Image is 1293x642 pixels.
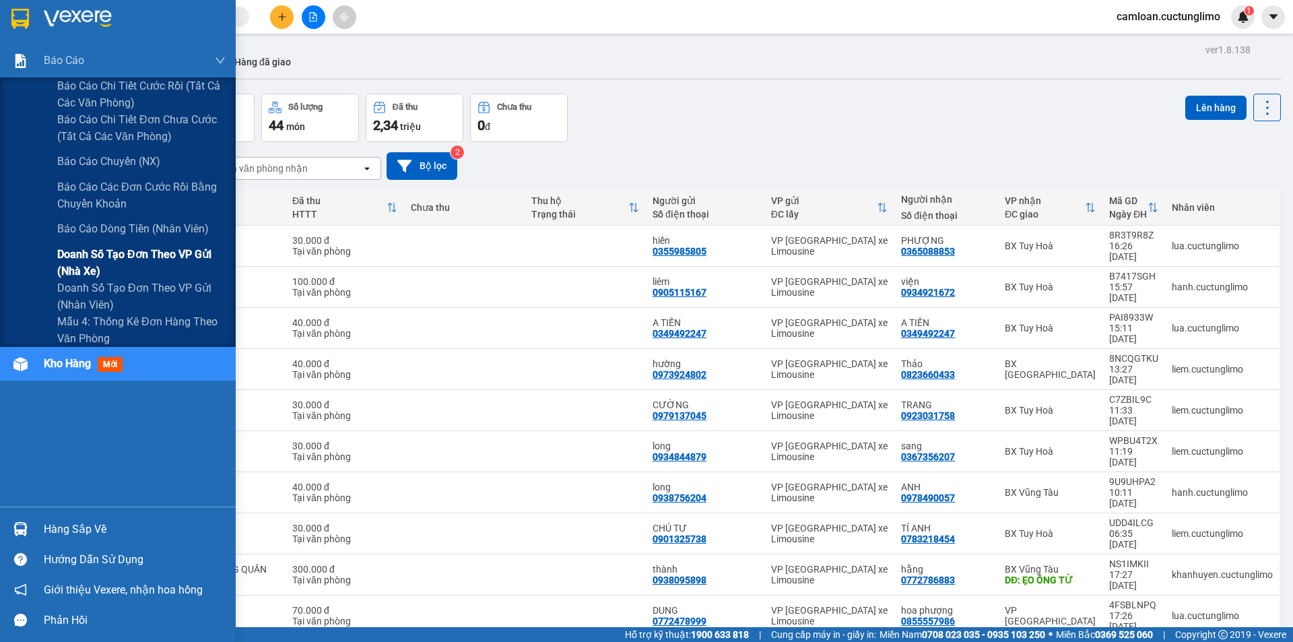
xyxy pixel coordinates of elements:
div: HTTT [292,209,387,220]
button: Đã thu2,34 triệu [366,94,463,142]
span: | [1163,627,1165,642]
span: Báo cáo chi tiết cước rồi (tất cả các văn phòng) [57,77,226,111]
div: long [653,441,758,451]
span: message [14,614,27,627]
div: 70.000 đ [292,605,397,616]
div: VP [GEOGRAPHIC_DATA] xe Limousine [771,317,888,339]
div: DĐ: ẸO ÔNG TỪ [1005,575,1096,585]
button: file-add [302,5,325,29]
div: 0365088853 [901,246,955,257]
div: BX [GEOGRAPHIC_DATA] [1005,358,1096,380]
span: plus [277,12,287,22]
div: ANH [901,482,991,492]
span: caret-down [1267,11,1280,23]
div: Đã thu [292,195,387,206]
div: BX Vũng Tàu [1005,487,1096,498]
div: Tại văn phòng [292,534,397,544]
div: PAI8933W [1109,312,1158,323]
span: camloan.cuctunglimo [1106,8,1231,25]
div: 300.000 đ [292,564,397,575]
span: Hỗ trợ kỹ thuật: [625,627,749,642]
div: 0978490057 [901,492,955,503]
div: 9U9UHPA2 [1109,476,1158,487]
div: 30.000 đ [292,441,397,451]
div: liêm [653,276,758,287]
div: hoa phượng [901,605,991,616]
span: Cung cấp máy in - giấy in: [771,627,876,642]
div: hiền [653,235,758,246]
div: Nhân viên [1172,202,1273,213]
div: 0367356207 [901,451,955,462]
div: Tại văn phòng [292,492,397,503]
span: Mẫu 4: Thống kê đơn hàng theo văn phòng [57,313,226,347]
div: 0823660433 [901,369,955,380]
div: lua.cuctunglimo [1172,610,1273,621]
button: plus [270,5,294,29]
div: Tại văn phòng [292,328,397,339]
div: 0772786883 [901,575,955,585]
div: VP [GEOGRAPHIC_DATA] xe Limousine [771,235,888,257]
th: Toggle SortBy [286,190,404,226]
div: Tại văn phòng [292,451,397,462]
div: 0938756204 [653,492,706,503]
div: Tại văn phòng [292,369,397,380]
div: ĐC lấy [771,209,877,220]
svg: open [362,163,372,174]
div: 0855557986 [901,616,955,627]
div: WPBU4T2X [1109,435,1158,446]
div: Tại văn phòng [292,287,397,298]
div: khanhuyen.cuctunglimo [1172,569,1273,580]
div: 10:11 [DATE] [1109,487,1158,509]
span: | [759,627,761,642]
div: ĐC giao [1005,209,1085,220]
sup: 2 [451,146,464,159]
div: PHƯỢNG [901,235,991,246]
div: Tại văn phòng [292,410,397,421]
div: VP [GEOGRAPHIC_DATA] [1005,605,1096,627]
div: TÍ ANH [901,523,991,534]
div: Người nhận [901,194,991,205]
th: Toggle SortBy [1102,190,1165,226]
img: warehouse-icon [13,357,28,371]
div: 0938095898 [653,575,706,585]
span: file-add [308,12,318,22]
div: 15:11 [DATE] [1109,323,1158,344]
img: logo-vxr [11,9,29,29]
div: ver 1.8.138 [1205,42,1251,57]
div: 0973924802 [653,369,706,380]
div: C7ZBIL9C [1109,394,1158,405]
div: Số lượng [288,102,323,112]
div: VP [GEOGRAPHIC_DATA] xe Limousine [771,523,888,544]
span: Báo cáo các đơn cước rồi bằng chuyển khoản [57,179,226,212]
span: Kho hàng [44,357,91,370]
div: 8R3T9R8Z [1109,230,1158,240]
div: 0783218454 [901,534,955,544]
div: VP nhận [1005,195,1085,206]
span: đ [485,121,490,132]
div: liem.cuctunglimo [1172,405,1273,416]
div: 40.000 đ [292,482,397,492]
div: Ngày ĐH [1109,209,1148,220]
div: 15:57 [DATE] [1109,282,1158,303]
th: Toggle SortBy [998,190,1102,226]
div: 17:27 [DATE] [1109,569,1158,591]
div: BX Tuy Hoà [1005,446,1096,457]
span: 2,34 [373,117,398,133]
div: Tại văn phòng [292,616,397,627]
th: Toggle SortBy [525,190,646,226]
div: VP [GEOGRAPHIC_DATA] xe Limousine [771,482,888,503]
span: Báo cáo dòng tiền (nhân viên) [57,220,209,237]
th: Toggle SortBy [764,190,895,226]
div: 30.000 đ [292,523,397,534]
span: Miền Nam [880,627,1045,642]
div: 4FSBLNPQ [1109,600,1158,610]
div: 0934921672 [901,287,955,298]
button: Hàng đã giao [224,46,302,78]
span: notification [14,583,27,596]
div: 06:35 [DATE] [1109,528,1158,550]
div: VP gửi [771,195,877,206]
span: 1 [1247,6,1251,15]
div: hanh.cuctunglimo [1172,282,1273,292]
div: lua.cuctunglimo [1172,240,1273,251]
div: Chọn văn phòng nhận [215,162,308,175]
